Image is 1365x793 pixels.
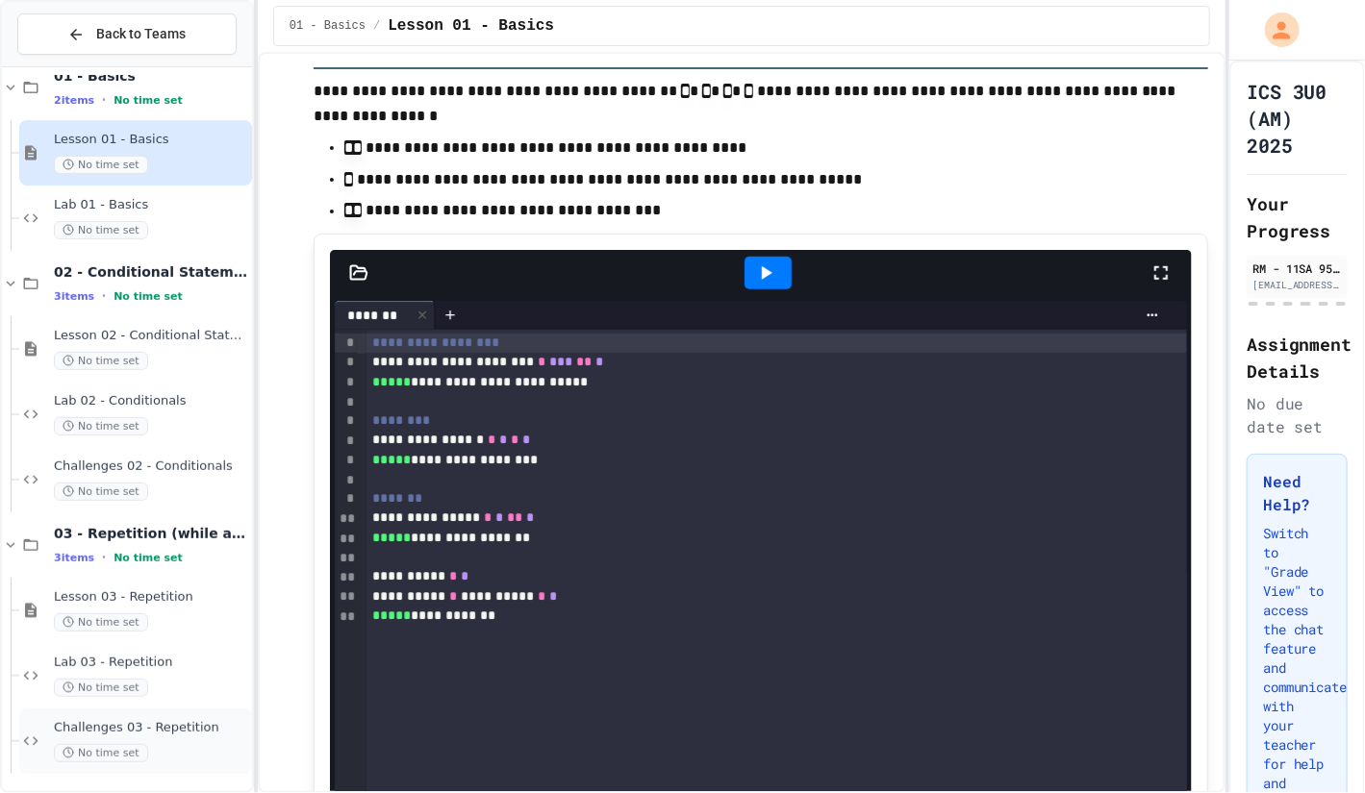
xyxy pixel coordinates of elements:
[1263,470,1331,516] h3: Need Help?
[1247,331,1348,384] h2: Assignment Details
[1252,278,1342,292] div: [EMAIL_ADDRESS][DOMAIN_NAME]
[54,483,148,501] span: No time set
[54,525,248,542] span: 03 - Repetition (while and for)
[54,552,94,564] span: 3 items
[114,552,183,564] span: No time set
[54,720,248,736] span: Challenges 03 - Repetition
[17,13,237,55] button: Back to Teams
[54,679,148,697] span: No time set
[54,458,248,475] span: Challenges 02 - Conditionals
[102,288,106,304] span: •
[54,94,94,107] span: 2 items
[1252,260,1342,277] div: RM - 11SA 954730 [PERSON_NAME] SS
[54,156,148,174] span: No time set
[114,94,183,107] span: No time set
[1247,78,1348,159] h1: ICS 3U0 (AM) 2025
[54,589,248,606] span: Lesson 03 - Repetition
[114,290,183,303] span: No time set
[54,393,248,409] span: Lab 02 - Conditionals
[1245,8,1304,52] div: My Account
[96,24,186,44] span: Back to Teams
[54,67,248,85] span: 01 - Basics
[54,290,94,303] span: 3 items
[290,18,366,34] span: 01 - Basics
[54,221,148,239] span: No time set
[54,417,148,435] span: No time set
[54,352,148,370] span: No time set
[54,263,248,281] span: 02 - Conditional Statements (if)
[1247,190,1348,244] h2: Your Progress
[102,92,106,108] span: •
[102,550,106,565] span: •
[54,655,248,671] span: Lab 03 - Repetition
[54,197,248,213] span: Lab 01 - Basics
[54,328,248,344] span: Lesson 02 - Conditional Statements (if)
[1247,392,1348,438] div: No due date set
[54,744,148,762] span: No time set
[373,18,380,34] span: /
[54,613,148,632] span: No time set
[388,14,554,37] span: Lesson 01 - Basics
[54,132,248,148] span: Lesson 01 - Basics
